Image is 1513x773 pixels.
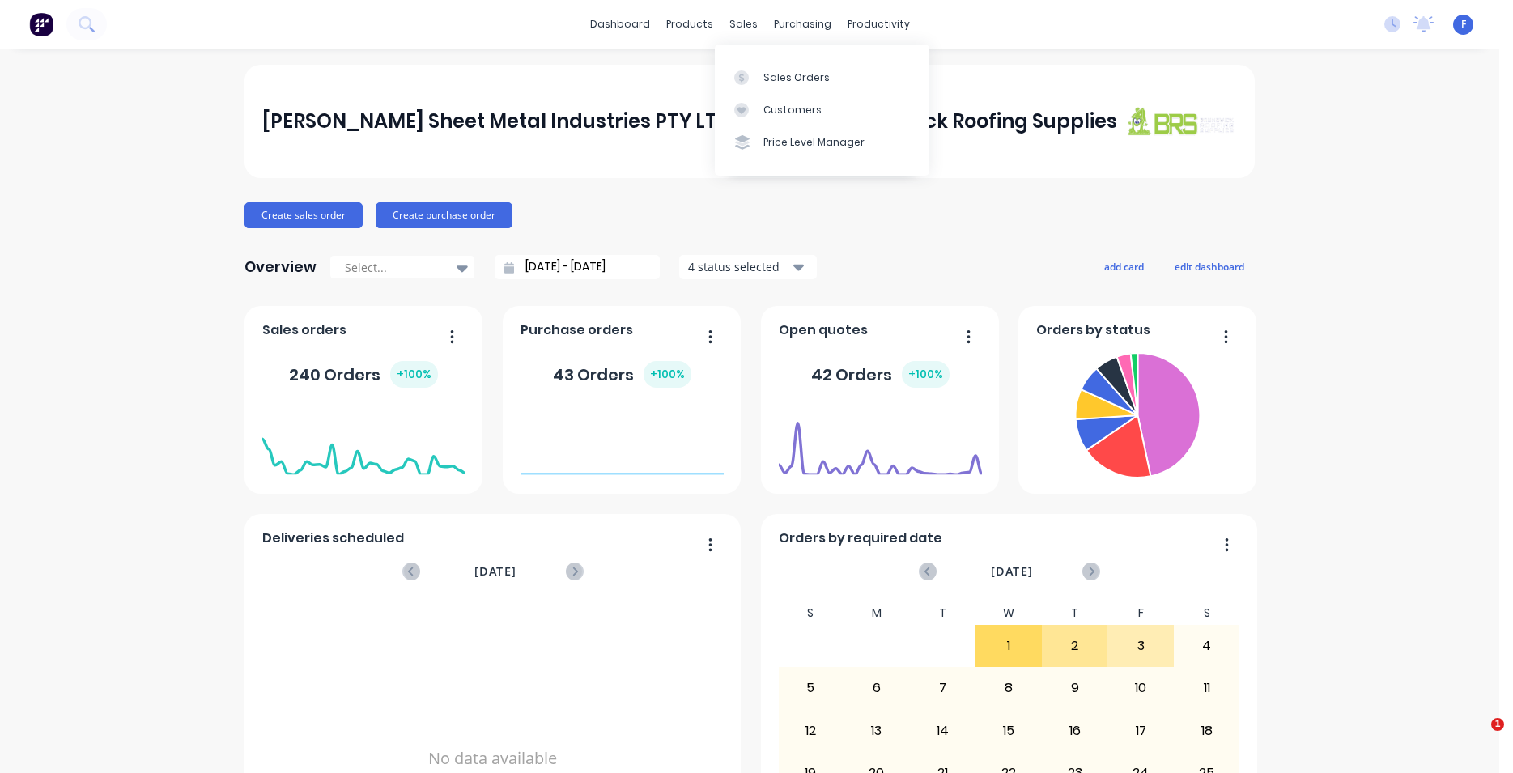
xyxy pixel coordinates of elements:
[244,251,317,283] div: Overview
[1042,601,1108,625] div: T
[1043,626,1107,666] div: 2
[658,12,721,36] div: products
[976,668,1041,708] div: 8
[474,563,516,580] span: [DATE]
[553,361,691,388] div: 43 Orders
[1461,17,1466,32] span: F
[902,361,950,388] div: + 100 %
[688,258,790,275] div: 4 status selected
[763,103,822,117] div: Customers
[778,601,844,625] div: S
[1175,626,1239,666] div: 4
[779,668,844,708] div: 5
[715,94,929,126] a: Customers
[911,711,975,751] div: 14
[1043,668,1107,708] div: 9
[779,711,844,751] div: 12
[1175,711,1239,751] div: 18
[1108,626,1173,666] div: 3
[844,601,910,625] div: M
[521,321,633,340] span: Purchase orders
[1175,668,1239,708] div: 11
[976,711,1041,751] div: 15
[766,12,839,36] div: purchasing
[715,126,929,159] a: Price Level Manager
[1491,718,1504,731] span: 1
[779,321,868,340] span: Open quotes
[679,255,817,279] button: 4 status selected
[715,61,929,93] a: Sales Orders
[911,668,975,708] div: 7
[1043,711,1107,751] div: 16
[262,105,1117,138] div: [PERSON_NAME] Sheet Metal Industries PTY LTD trading as Brunswick Roofing Supplies
[763,70,830,85] div: Sales Orders
[976,626,1041,666] div: 1
[1036,321,1150,340] span: Orders by status
[991,563,1033,580] span: [DATE]
[1108,668,1173,708] div: 10
[376,202,512,228] button: Create purchase order
[844,711,909,751] div: 13
[910,601,976,625] div: T
[390,361,438,388] div: + 100 %
[1107,601,1174,625] div: F
[811,361,950,388] div: 42 Orders
[1124,106,1237,136] img: J A Sheet Metal Industries PTY LTD trading as Brunswick Roofing Supplies
[244,202,363,228] button: Create sales order
[582,12,658,36] a: dashboard
[1458,718,1497,757] iframe: Intercom live chat
[721,12,766,36] div: sales
[29,12,53,36] img: Factory
[644,361,691,388] div: + 100 %
[262,321,346,340] span: Sales orders
[1174,601,1240,625] div: S
[1108,711,1173,751] div: 17
[839,12,918,36] div: productivity
[975,601,1042,625] div: W
[1164,256,1255,277] button: edit dashboard
[763,135,865,150] div: Price Level Manager
[844,668,909,708] div: 6
[1094,256,1154,277] button: add card
[289,361,438,388] div: 240 Orders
